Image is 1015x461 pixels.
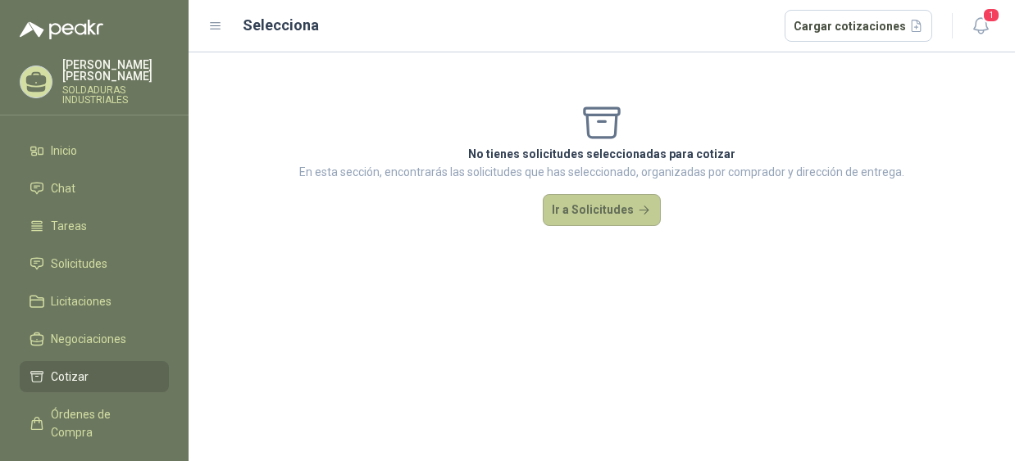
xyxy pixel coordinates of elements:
[51,292,112,310] span: Licitaciones
[243,14,319,37] h2: Selecciona
[20,286,169,317] a: Licitaciones
[20,399,169,448] a: Órdenes de Compra
[299,145,904,163] p: No tienes solicitudes seleccionadas para cotizar
[20,323,169,355] a: Negociaciones
[982,7,1000,23] span: 1
[20,210,169,242] a: Tareas
[51,330,126,348] span: Negociaciones
[51,255,107,273] span: Solicitudes
[51,142,77,160] span: Inicio
[20,173,169,204] a: Chat
[299,163,904,181] p: En esta sección, encontrarás las solicitudes que has seleccionado, organizadas por comprador y di...
[51,405,153,441] span: Órdenes de Compra
[543,194,661,227] button: Ir a Solicitudes
[62,85,169,105] p: SOLDADURAS INDUSTRIALES
[20,361,169,392] a: Cotizar
[20,135,169,166] a: Inicio
[51,217,87,235] span: Tareas
[51,368,89,386] span: Cotizar
[62,59,169,82] p: [PERSON_NAME] [PERSON_NAME]
[51,179,75,197] span: Chat
[20,20,103,39] img: Logo peakr
[966,11,995,41] button: 1
[785,10,933,43] button: Cargar cotizaciones
[20,248,169,279] a: Solicitudes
